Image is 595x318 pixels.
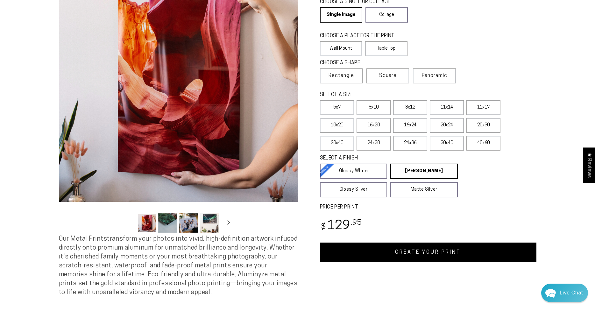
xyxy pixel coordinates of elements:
[422,73,447,78] span: Panoramic
[390,182,458,197] a: Matte Silver
[320,91,447,99] legend: SELECT A SIZE
[365,7,408,23] a: Collage
[320,243,536,262] a: CREATE YOUR PRINT
[179,213,198,233] button: Load image 3 in gallery view
[320,7,362,23] a: Single Image
[357,118,391,133] label: 16x20
[320,182,387,197] a: Glossy Silver
[365,41,407,56] label: Table Top
[466,100,500,115] label: 11x17
[560,284,583,302] div: Contact Us Directly
[430,136,464,151] label: 30x40
[541,284,588,302] div: Chat widget toggle
[357,136,391,151] label: 24x30
[320,220,362,232] bdi: 129
[320,60,403,67] legend: CHOOSE A SHAPE
[221,216,235,230] button: Slide right
[320,32,402,40] legend: CHOOSE A PLACE FOR THE PRINT
[583,147,595,183] div: Click to open Judge.me floating reviews tab
[121,216,135,230] button: Slide left
[466,136,500,151] label: 40x60
[321,223,326,231] span: $
[320,100,354,115] label: 5x7
[320,41,362,56] label: Wall Mount
[393,118,427,133] label: 16x24
[393,136,427,151] label: 24x36
[379,72,397,80] span: Square
[137,213,156,233] button: Load image 1 in gallery view
[59,236,298,296] span: Our Metal Prints transform your photos into vivid, high-definition artwork infused directly onto ...
[430,118,464,133] label: 20x24
[320,164,387,179] a: Glossy White
[390,164,458,179] a: [PERSON_NAME]
[320,118,354,133] label: 10x20
[393,100,427,115] label: 8x12
[200,213,219,233] button: Load image 4 in gallery view
[329,72,354,80] span: Rectangle
[466,118,500,133] label: 20x30
[320,204,536,211] label: PRICE PER PRINT
[158,213,177,233] button: Load image 2 in gallery view
[357,100,391,115] label: 8x10
[351,219,362,227] sup: .95
[430,100,464,115] label: 11x14
[320,155,443,162] legend: SELECT A FINISH
[320,136,354,151] label: 20x40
